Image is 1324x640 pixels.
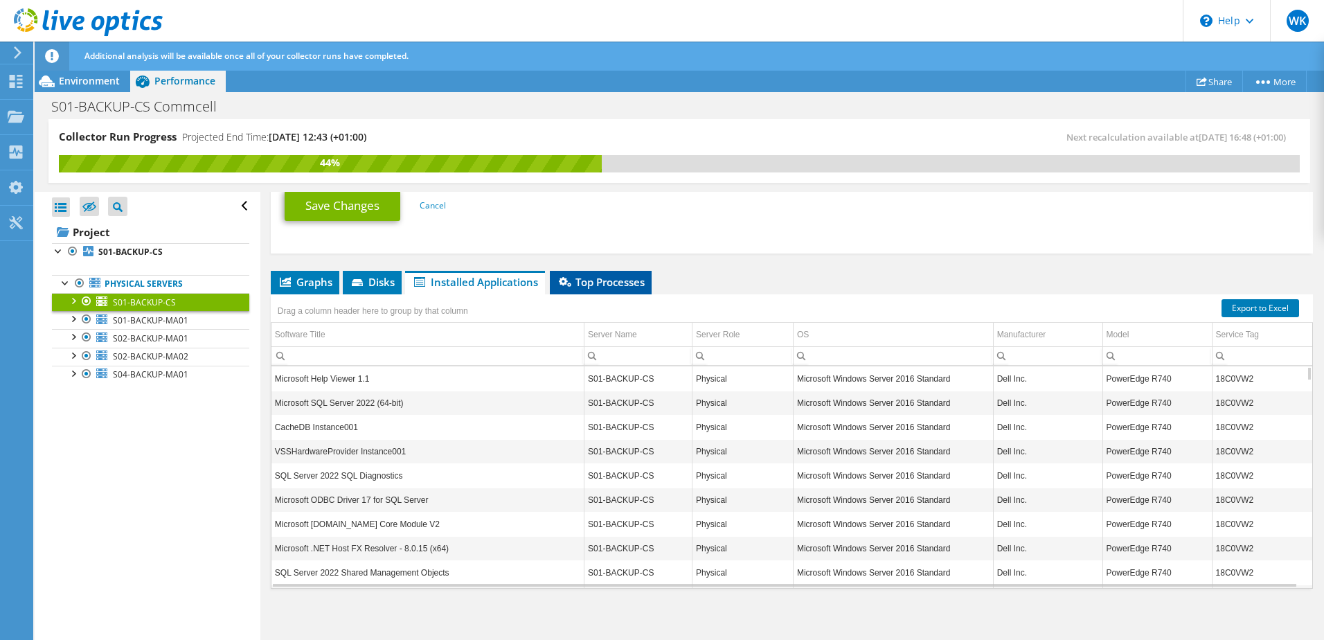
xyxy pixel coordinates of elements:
[793,366,993,391] td: Column OS, Value Microsoft Windows Server 2016 Standard
[271,560,584,585] td: Column Software Title, Value SQL Server 2022 Shared Management Objects
[1222,299,1299,317] a: Export to Excel
[993,560,1102,585] td: Column Manufacturer, Value Dell Inc.
[584,512,692,536] td: Column Server Name, Value S01-BACKUP-CS
[1186,71,1243,92] a: Share
[793,560,993,585] td: Column OS, Value Microsoft Windows Server 2016 Standard
[692,536,794,560] td: Column Server Role, Value Physical
[793,488,993,512] td: Column OS, Value Microsoft Windows Server 2016 Standard
[271,415,584,439] td: Column Software Title, Value CacheDB Instance001
[271,323,584,347] td: Software Title Column
[793,323,993,347] td: OS Column
[1102,366,1212,391] td: Column Model, Value PowerEdge R740
[584,560,692,585] td: Column Server Name, Value S01-BACKUP-CS
[113,350,188,362] span: S02-BACKUP-MA02
[182,130,366,145] h4: Projected End Time:
[793,391,993,415] td: Column OS, Value Microsoft Windows Server 2016 Standard
[993,323,1102,347] td: Manufacturer Column
[271,366,584,391] td: Column Software Title, Value Microsoft Help Viewer 1.1
[52,275,249,293] a: Physical Servers
[52,348,249,366] a: S02-BACKUP-MA02
[1212,391,1312,415] td: Column Service Tag, Value 18C0VW2
[1107,326,1129,343] div: Model
[1212,323,1312,347] td: Service Tag Column
[692,391,794,415] td: Column Server Role, Value Physical
[1212,488,1312,512] td: Column Service Tag, Value 18C0VW2
[696,326,740,343] div: Server Role
[154,74,215,87] span: Performance
[59,155,602,170] div: 44%
[584,346,692,365] td: Column Server Name, Filter cell
[52,366,249,384] a: S04-BACKUP-MA01
[993,536,1102,560] td: Column Manufacturer, Value Dell Inc.
[993,391,1102,415] td: Column Manufacturer, Value Dell Inc.
[1066,131,1293,143] span: Next recalculation available at
[692,463,794,488] td: Column Server Role, Value Physical
[793,439,993,463] td: Column OS, Value Microsoft Windows Server 2016 Standard
[52,311,249,329] a: S01-BACKUP-MA01
[692,346,794,365] td: Column Server Role, Filter cell
[692,366,794,391] td: Column Server Role, Value Physical
[584,391,692,415] td: Column Server Name, Value S01-BACKUP-CS
[1200,15,1213,27] svg: \n
[793,415,993,439] td: Column OS, Value Microsoft Windows Server 2016 Standard
[271,346,584,365] td: Column Software Title, Filter cell
[557,275,645,289] span: Top Processes
[1212,439,1312,463] td: Column Service Tag, Value 18C0VW2
[84,50,409,62] span: Additional analysis will be available once all of your collector runs have completed.
[584,415,692,439] td: Column Server Name, Value S01-BACKUP-CS
[692,439,794,463] td: Column Server Role, Value Physical
[278,275,332,289] span: Graphs
[113,332,188,344] span: S02-BACKUP-MA01
[993,439,1102,463] td: Column Manufacturer, Value Dell Inc.
[993,463,1102,488] td: Column Manufacturer, Value Dell Inc.
[692,323,794,347] td: Server Role Column
[274,301,472,321] div: Drag a column header here to group by that column
[993,512,1102,536] td: Column Manufacturer, Value Dell Inc.
[271,294,1313,589] div: Data grid
[1102,536,1212,560] td: Column Model, Value PowerEdge R740
[1287,10,1309,32] span: WK
[993,415,1102,439] td: Column Manufacturer, Value Dell Inc.
[271,512,584,536] td: Column Software Title, Value Microsoft ASP.NET Core Module V2
[271,439,584,463] td: Column Software Title, Value VSSHardwareProvider Instance001
[997,326,1046,343] div: Manufacturer
[1199,131,1286,143] span: [DATE] 16:48 (+01:00)
[584,488,692,512] td: Column Server Name, Value S01-BACKUP-CS
[113,314,188,326] span: S01-BACKUP-MA01
[1212,560,1312,585] td: Column Service Tag, Value 18C0VW2
[45,99,238,114] h1: S01-BACKUP-CS Commcell
[584,463,692,488] td: Column Server Name, Value S01-BACKUP-CS
[271,488,584,512] td: Column Software Title, Value Microsoft ODBC Driver 17 for SQL Server
[1102,323,1212,347] td: Model Column
[1212,512,1312,536] td: Column Service Tag, Value 18C0VW2
[793,536,993,560] td: Column OS, Value Microsoft Windows Server 2016 Standard
[993,346,1102,365] td: Column Manufacturer, Filter cell
[692,415,794,439] td: Column Server Role, Value Physical
[1102,415,1212,439] td: Column Model, Value PowerEdge R740
[420,199,446,211] a: Cancel
[584,536,692,560] td: Column Server Name, Value S01-BACKUP-CS
[269,130,366,143] span: [DATE] 12:43 (+01:00)
[1102,439,1212,463] td: Column Model, Value PowerEdge R740
[1102,346,1212,365] td: Column Model, Filter cell
[793,463,993,488] td: Column OS, Value Microsoft Windows Server 2016 Standard
[271,463,584,488] td: Column Software Title, Value SQL Server 2022 SQL Diagnostics
[1212,415,1312,439] td: Column Service Tag, Value 18C0VW2
[1102,488,1212,512] td: Column Model, Value PowerEdge R740
[797,326,809,343] div: OS
[98,246,163,258] b: S01-BACKUP-CS
[692,560,794,585] td: Column Server Role, Value Physical
[350,275,395,289] span: Disks
[412,275,538,289] span: Installed Applications
[692,488,794,512] td: Column Server Role, Value Physical
[275,326,325,343] div: Software Title
[993,488,1102,512] td: Column Manufacturer, Value Dell Inc.
[584,439,692,463] td: Column Server Name, Value S01-BACKUP-CS
[59,74,120,87] span: Environment
[113,296,176,308] span: S01-BACKUP-CS
[1102,560,1212,585] td: Column Model, Value PowerEdge R740
[1102,463,1212,488] td: Column Model, Value PowerEdge R740
[1102,512,1212,536] td: Column Model, Value PowerEdge R740
[113,368,188,380] span: S04-BACKUP-MA01
[1102,391,1212,415] td: Column Model, Value PowerEdge R740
